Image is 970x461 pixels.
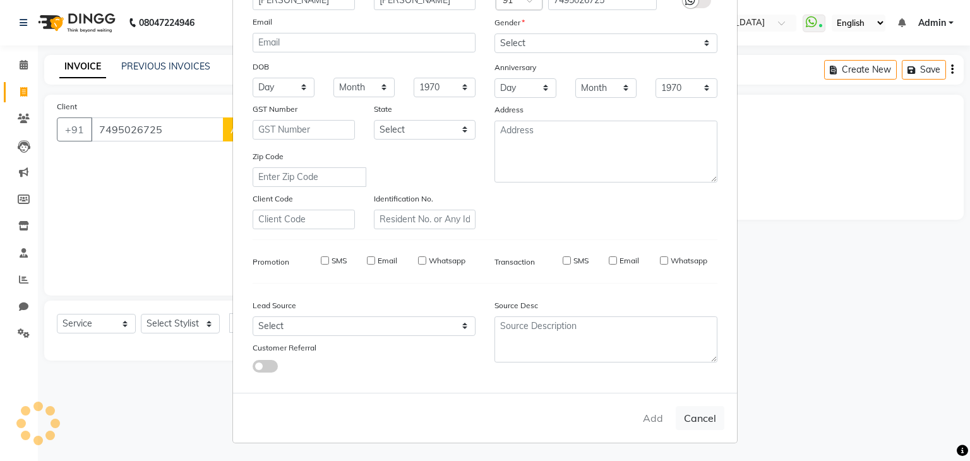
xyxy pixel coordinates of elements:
label: Source Desc [494,300,538,311]
label: Whatsapp [671,255,707,266]
label: Promotion [253,256,289,268]
label: Zip Code [253,151,284,162]
button: Cancel [676,406,724,430]
label: Identification No. [374,193,433,205]
input: Client Code [253,210,355,229]
label: Email [253,16,272,28]
label: Anniversary [494,62,536,73]
label: Email [378,255,397,266]
label: State [374,104,392,115]
label: Gender [494,17,525,28]
label: Email [620,255,639,266]
input: Enter Zip Code [253,167,366,187]
label: Address [494,104,524,116]
label: Customer Referral [253,342,316,354]
label: SMS [573,255,589,266]
input: GST Number [253,120,355,140]
label: DOB [253,61,269,73]
input: Resident No. or Any Id [374,210,476,229]
label: Lead Source [253,300,296,311]
input: Email [253,33,476,52]
label: SMS [332,255,347,266]
label: Transaction [494,256,535,268]
label: GST Number [253,104,297,115]
label: Whatsapp [429,255,465,266]
label: Client Code [253,193,293,205]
